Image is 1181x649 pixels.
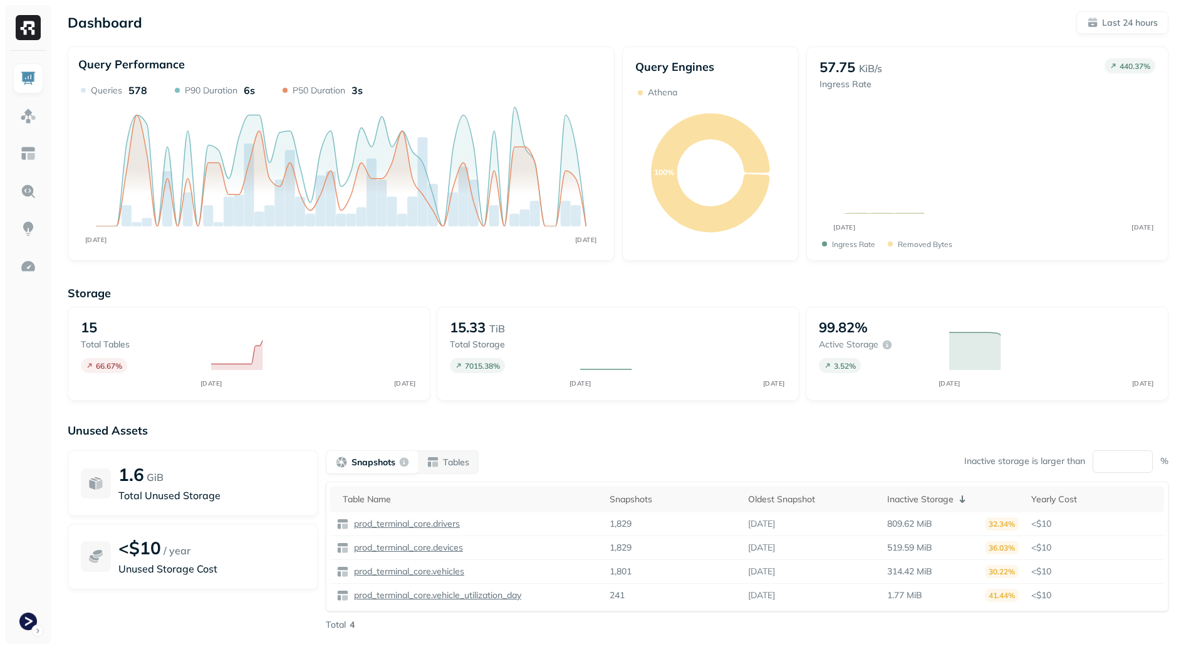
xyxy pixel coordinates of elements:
[1120,61,1150,71] p: 440.37 %
[610,566,632,578] p: 1,801
[610,542,632,554] p: 1,829
[1031,518,1158,530] p: <$10
[1132,223,1154,231] tspan: [DATE]
[351,456,395,468] p: Snapshots
[20,258,36,275] img: Optimization
[351,589,521,601] p: prod_terminal_core.vehicle_utilization_day
[68,14,142,31] p: Dashboard
[832,240,875,249] p: Ingress Rate
[118,537,161,559] p: <$10
[96,361,122,371] p: 66.67 %
[834,361,856,371] p: 3.52 %
[985,589,1019,602] p: 41.44%
[351,84,363,97] p: 3s
[20,183,36,199] img: Query Explorer
[819,319,868,336] p: 99.82%
[118,561,305,576] p: Unused Storage Cost
[351,542,463,554] p: prod_terminal_core.devices
[610,493,736,505] div: Snapshots
[349,589,521,601] a: prod_terminal_core.vehicle_utilization_day
[164,543,190,558] p: / year
[349,542,463,554] a: prod_terminal_core.devices
[336,542,349,554] img: table
[336,589,349,602] img: table
[635,60,786,74] p: Query Engines
[20,221,36,237] img: Insights
[350,619,355,631] p: 4
[78,57,185,71] p: Query Performance
[887,589,922,601] p: 1.77 MiB
[450,339,568,351] p: Total storage
[68,286,1168,300] p: Storage
[20,70,36,87] img: Dashboard
[343,493,597,505] div: Table Name
[118,463,144,485] p: 1.6
[393,379,415,388] tspan: [DATE]
[351,518,460,530] p: prod_terminal_core.drivers
[147,470,164,485] p: GiB
[443,456,469,468] p: Tables
[1031,589,1158,601] p: <$10
[1031,542,1158,554] p: <$10
[985,565,1019,578] p: 30.22%
[748,589,775,601] p: [DATE]
[654,167,674,177] text: 100%
[819,339,878,351] p: Active storage
[91,85,122,97] p: Queries
[489,321,505,336] p: TiB
[1102,17,1158,29] p: Last 24 hours
[19,613,37,630] img: Terminal
[748,493,875,505] div: Oldest Snapshot
[762,379,784,388] tspan: [DATE]
[985,541,1019,554] p: 36.03%
[887,566,932,578] p: 314.42 MiB
[648,87,677,98] p: Athena
[1031,566,1158,578] p: <$10
[336,566,349,578] img: table
[81,319,97,336] p: 15
[185,85,237,97] p: P90 Duration
[887,493,954,505] p: Inactive Storage
[85,236,107,243] tspan: [DATE]
[1031,493,1158,505] div: Yearly Cost
[964,455,1085,467] p: Inactive storage is larger than
[326,619,346,631] p: Total
[20,145,36,162] img: Asset Explorer
[575,236,597,243] tspan: [DATE]
[450,319,486,336] p: 15.33
[819,78,882,90] p: Ingress Rate
[1132,379,1153,388] tspan: [DATE]
[834,223,856,231] tspan: [DATE]
[349,518,460,530] a: prod_terminal_core.drivers
[610,589,625,601] p: 241
[887,518,932,530] p: 809.62 MiB
[351,566,464,578] p: prod_terminal_core.vehicles
[200,379,222,388] tspan: [DATE]
[985,517,1019,530] p: 32.34%
[859,61,882,76] p: KiB/s
[898,240,952,249] p: Removed bytes
[336,518,349,530] img: table
[610,518,632,530] p: 1,829
[349,566,464,578] a: prod_terminal_core.vehicles
[81,339,199,351] p: Total tables
[128,84,147,97] p: 578
[293,85,345,97] p: P50 Duration
[118,488,305,503] p: Total Unused Storage
[748,518,775,530] p: [DATE]
[938,379,960,388] tspan: [DATE]
[68,423,1168,438] p: Unused Assets
[20,108,36,124] img: Assets
[16,15,41,40] img: Ryft
[748,542,775,554] p: [DATE]
[1160,455,1168,467] p: %
[465,361,500,371] p: 7015.38 %
[819,58,855,76] p: 57.75
[748,566,775,578] p: [DATE]
[569,379,591,388] tspan: [DATE]
[244,84,255,97] p: 6s
[1076,11,1168,34] button: Last 24 hours
[887,542,932,554] p: 519.59 MiB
